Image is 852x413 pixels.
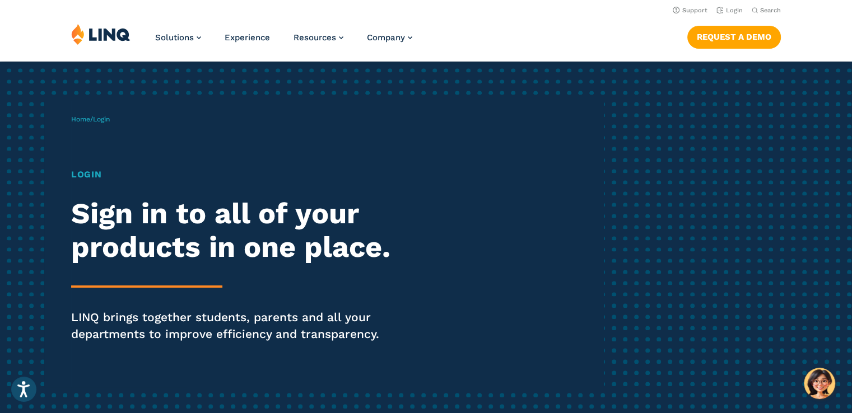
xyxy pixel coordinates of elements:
[93,115,110,123] span: Login
[760,7,781,14] span: Search
[367,32,412,43] a: Company
[687,26,781,48] a: Request a Demo
[155,24,412,60] nav: Primary Navigation
[71,115,110,123] span: /
[294,32,343,43] a: Resources
[71,115,90,123] a: Home
[804,368,835,399] button: Hello, have a question? Let’s chat.
[687,24,781,48] nav: Button Navigation
[367,32,405,43] span: Company
[71,168,399,181] h1: Login
[155,32,201,43] a: Solutions
[294,32,336,43] span: Resources
[71,24,131,45] img: LINQ | K‑12 Software
[155,32,194,43] span: Solutions
[71,309,399,342] p: LINQ brings together students, parents and all your departments to improve efficiency and transpa...
[716,7,743,14] a: Login
[225,32,270,43] a: Experience
[71,197,399,264] h2: Sign in to all of your products in one place.
[673,7,707,14] a: Support
[752,6,781,15] button: Open Search Bar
